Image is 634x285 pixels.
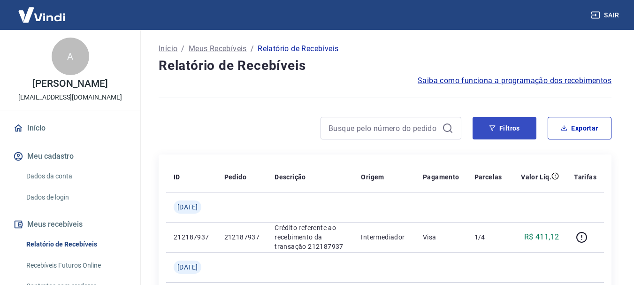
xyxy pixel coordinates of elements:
[423,232,459,242] p: Visa
[474,172,502,182] p: Parcelas
[224,232,260,242] p: 212187937
[275,223,346,251] p: Crédito referente ao recebimento da transação 212187937
[275,172,306,182] p: Descrição
[474,232,502,242] p: 1/4
[177,202,198,212] span: [DATE]
[361,172,384,182] p: Origem
[548,117,611,139] button: Exportar
[361,232,408,242] p: Intermediador
[589,7,623,24] button: Sair
[189,43,247,54] a: Meus Recebíveis
[23,235,129,254] a: Relatório de Recebíveis
[11,0,72,29] img: Vindi
[418,75,611,86] a: Saiba como funciona a programação dos recebimentos
[224,172,246,182] p: Pedido
[52,38,89,75] div: A
[23,256,129,275] a: Recebíveis Futuros Online
[174,232,209,242] p: 212187937
[23,167,129,186] a: Dados da conta
[574,172,596,182] p: Tarifas
[11,118,129,139] a: Início
[23,188,129,207] a: Dados de login
[32,79,107,89] p: [PERSON_NAME]
[181,43,184,54] p: /
[473,117,536,139] button: Filtros
[159,43,177,54] a: Início
[524,231,559,243] p: R$ 411,12
[251,43,254,54] p: /
[174,172,180,182] p: ID
[177,262,198,272] span: [DATE]
[11,146,129,167] button: Meu cadastro
[18,92,122,102] p: [EMAIL_ADDRESS][DOMAIN_NAME]
[521,172,551,182] p: Valor Líq.
[423,172,459,182] p: Pagamento
[328,121,438,135] input: Busque pelo número do pedido
[159,56,611,75] h4: Relatório de Recebíveis
[11,214,129,235] button: Meus recebíveis
[258,43,338,54] p: Relatório de Recebíveis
